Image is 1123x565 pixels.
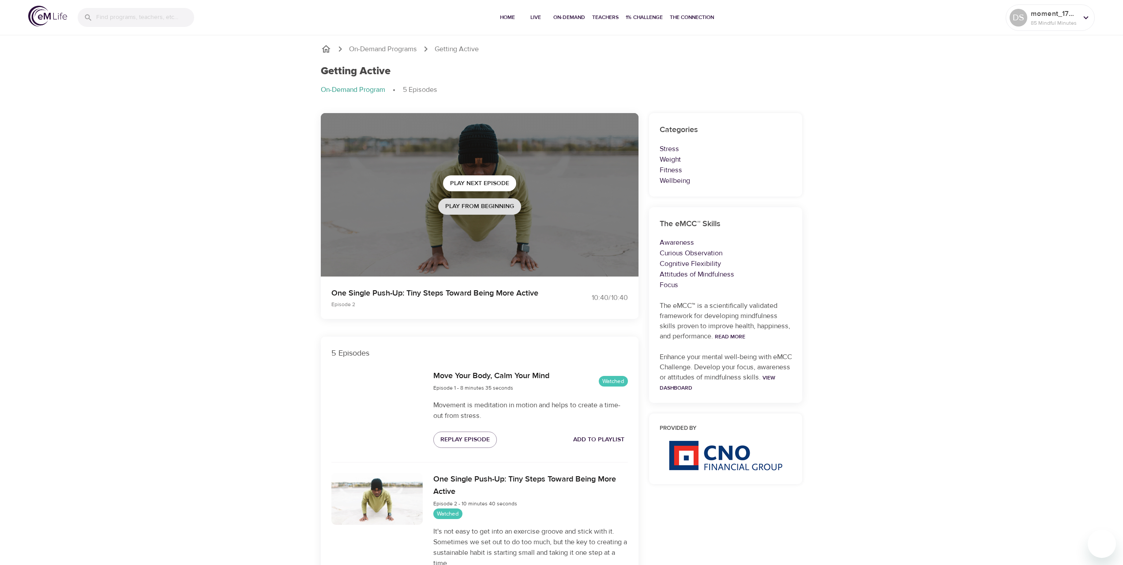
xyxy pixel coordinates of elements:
[715,333,745,340] a: Read More
[592,13,619,22] span: Teachers
[562,293,628,303] div: 10:40 / 10:40
[438,198,521,215] button: Play from beginning
[433,400,627,421] p: Movement is meditation in motion and helps to create a time-out from stress.
[96,8,194,27] input: Find programs, teachers, etc...
[573,434,624,445] span: Add to Playlist
[443,175,516,192] button: Play Next Episode
[497,13,518,22] span: Home
[1031,19,1078,27] p: 85 Mindful Minutes
[660,280,792,290] p: Focus
[321,85,803,95] nav: breadcrumb
[660,218,792,231] h6: The eMCC™ Skills
[321,44,803,54] nav: breadcrumb
[626,13,663,22] span: 1% Challenge
[321,65,391,78] h1: Getting Active
[331,347,628,359] p: 5 Episodes
[331,300,551,308] p: Episode 2
[433,510,462,518] span: Watched
[1010,9,1027,27] div: DS
[433,473,627,499] h6: One Single Push-Up: Tiny Steps Toward Being More Active
[1088,530,1116,558] iframe: Button to launch messaging window
[433,384,513,391] span: Episode 1 - 8 minutes 35 seconds
[670,13,714,22] span: The Connection
[660,424,792,433] h6: Provided by
[570,432,628,448] button: Add to Playlist
[660,124,792,137] h6: Categories
[403,85,437,95] p: 5 Episodes
[660,301,792,341] p: The eMCC™ is a scientifically validated framework for developing mindfulness skills proven to imp...
[669,440,782,470] img: CNO%20logo.png
[660,165,792,175] p: Fitness
[1031,8,1078,19] p: moment_1754577710
[433,500,517,507] span: Episode 2 - 10 minutes 40 seconds
[28,6,67,27] img: logo
[660,258,792,269] p: Cognitive Flexibility
[435,44,479,54] p: Getting Active
[660,154,792,165] p: Weight
[660,374,775,391] a: View Dashboard
[660,269,792,280] p: Attitudes of Mindfulness
[660,237,792,248] p: Awareness
[660,248,792,258] p: Curious Observation
[445,201,514,212] span: Play from beginning
[660,175,792,186] p: Wellbeing
[331,287,551,299] p: One Single Push-Up: Tiny Steps Toward Being More Active
[433,432,497,448] button: Replay Episode
[321,85,385,95] p: On-Demand Program
[599,377,628,386] span: Watched
[660,144,792,154] p: Stress
[440,434,490,445] span: Replay Episode
[553,13,585,22] span: On-Demand
[349,44,417,54] a: On-Demand Programs
[433,370,549,383] h6: Move Your Body, Calm Your Mind
[450,178,509,189] span: Play Next Episode
[525,13,546,22] span: Live
[660,352,792,393] p: Enhance your mental well-being with eMCC Challenge. Develop your focus, awareness or attitudes of...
